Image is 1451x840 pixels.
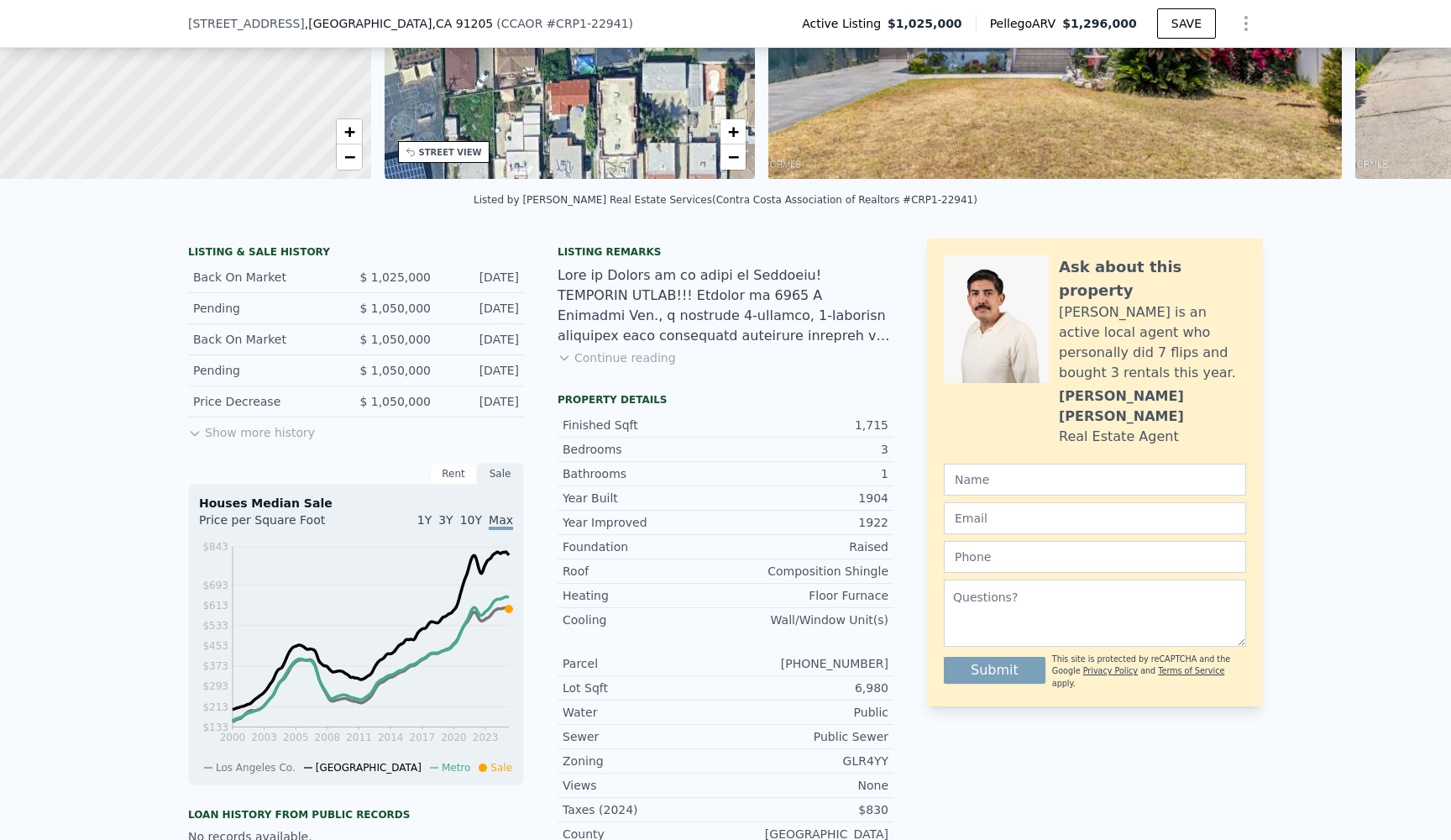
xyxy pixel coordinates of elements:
[563,490,725,507] div: Year Built
[188,15,305,32] span: [STREET_ADDRESS]
[474,194,977,206] div: Listed by [PERSON_NAME] Real Estate Services (Contra Costa Association of Realtors #CRP1-22941)
[193,269,343,286] div: Back On Market
[359,364,431,377] span: $ 1,050,000
[944,541,1246,573] input: Phone
[558,245,893,259] div: Listing remarks
[1059,255,1246,302] div: Ask about this property
[202,640,228,652] tspan: $453
[1062,17,1137,30] span: $1,296,000
[725,655,888,672] div: [PHONE_NUMBER]
[202,541,228,553] tspan: $843
[251,732,277,743] tspan: 2003
[359,270,431,284] span: $ 1,025,000
[337,119,362,144] a: Zoom in
[444,269,519,286] div: [DATE]
[888,15,962,32] span: $1,025,000
[343,121,354,142] span: +
[410,732,436,743] tspan: 2017
[1059,386,1246,427] div: [PERSON_NAME] [PERSON_NAME]
[725,490,888,507] div: 1904
[1052,654,1246,690] div: This site is protected by reCAPTCHA and the Google and apply.
[359,333,431,346] span: $ 1,050,000
[438,513,453,527] span: 3Y
[490,762,512,774] span: Sale
[199,512,356,538] div: Price per Square Foot
[728,121,739,142] span: +
[193,300,343,317] div: Pending
[725,612,888,628] div: Wall/Window Unit(s)
[563,728,725,745] div: Sewer
[720,119,746,144] a: Zoom in
[202,600,228,612] tspan: $613
[346,732,372,743] tspan: 2011
[563,801,725,818] div: Taxes (2024)
[343,146,354,167] span: −
[188,245,524,262] div: LISTING & SALE HISTORY
[202,660,228,672] tspan: $373
[558,393,893,407] div: Property details
[359,302,431,315] span: $ 1,050,000
[477,463,524,485] div: Sale
[432,17,493,30] span: , CA 91205
[441,732,467,743] tspan: 2020
[202,620,228,632] tspan: $533
[202,580,228,591] tspan: $693
[1158,666,1224,675] a: Terms of Service
[725,680,888,696] div: 6,980
[216,762,296,774] span: Los Angeles Co.
[1059,427,1179,447] div: Real Estate Agent
[558,349,676,366] button: Continue reading
[563,538,725,555] div: Foundation
[193,362,343,379] div: Pending
[417,513,432,527] span: 1Y
[725,563,888,580] div: Composition Shingle
[1083,666,1138,675] a: Privacy Policy
[501,17,543,30] span: CCAOR
[419,146,482,159] div: STREET VIEW
[283,732,309,743] tspan: 2005
[563,587,725,604] div: Heating
[337,144,362,170] a: Zoom out
[199,495,513,512] div: Houses Median Sale
[725,801,888,818] div: $830
[563,441,725,458] div: Bedrooms
[444,393,519,410] div: [DATE]
[202,680,228,692] tspan: $293
[725,753,888,769] div: GLR4YY
[728,146,739,167] span: −
[188,808,524,822] div: Loan history from public records
[444,331,519,348] div: [DATE]
[563,704,725,721] div: Water
[460,513,482,527] span: 10Y
[558,265,893,346] div: Lore ip Dolors am co adipi el Seddoeiu! TEMPORIN UTLAB!!! Etdolor ma 6965 A Enimadmi Ven., q nost...
[546,17,628,30] span: # CRP1-22941
[725,587,888,604] div: Floor Furnace
[563,753,725,769] div: Zoning
[1059,302,1246,383] div: [PERSON_NAME] is an active local agent who personally did 7 flips and bought 3 rentals this year.
[563,514,725,531] div: Year Improved
[563,777,725,794] div: Views
[359,395,431,408] span: $ 1,050,000
[489,513,513,530] span: Max
[1229,7,1263,40] button: Show Options
[496,15,633,32] div: ( )
[1157,8,1216,39] button: SAVE
[944,464,1246,496] input: Name
[220,732,246,743] tspan: 2000
[378,732,404,743] tspan: 2014
[802,15,888,32] span: Active Listing
[188,417,315,441] button: Show more history
[990,15,1063,32] span: Pellego ARV
[725,441,888,458] div: 3
[316,762,422,774] span: [GEOGRAPHIC_DATA]
[944,502,1246,534] input: Email
[563,465,725,482] div: Bathrooms
[725,514,888,531] div: 1922
[430,463,477,485] div: Rent
[944,657,1045,684] button: Submit
[202,722,228,733] tspan: $133
[563,680,725,696] div: Lot Sqft
[725,728,888,745] div: Public Sewer
[315,732,341,743] tspan: 2008
[563,563,725,580] div: Roof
